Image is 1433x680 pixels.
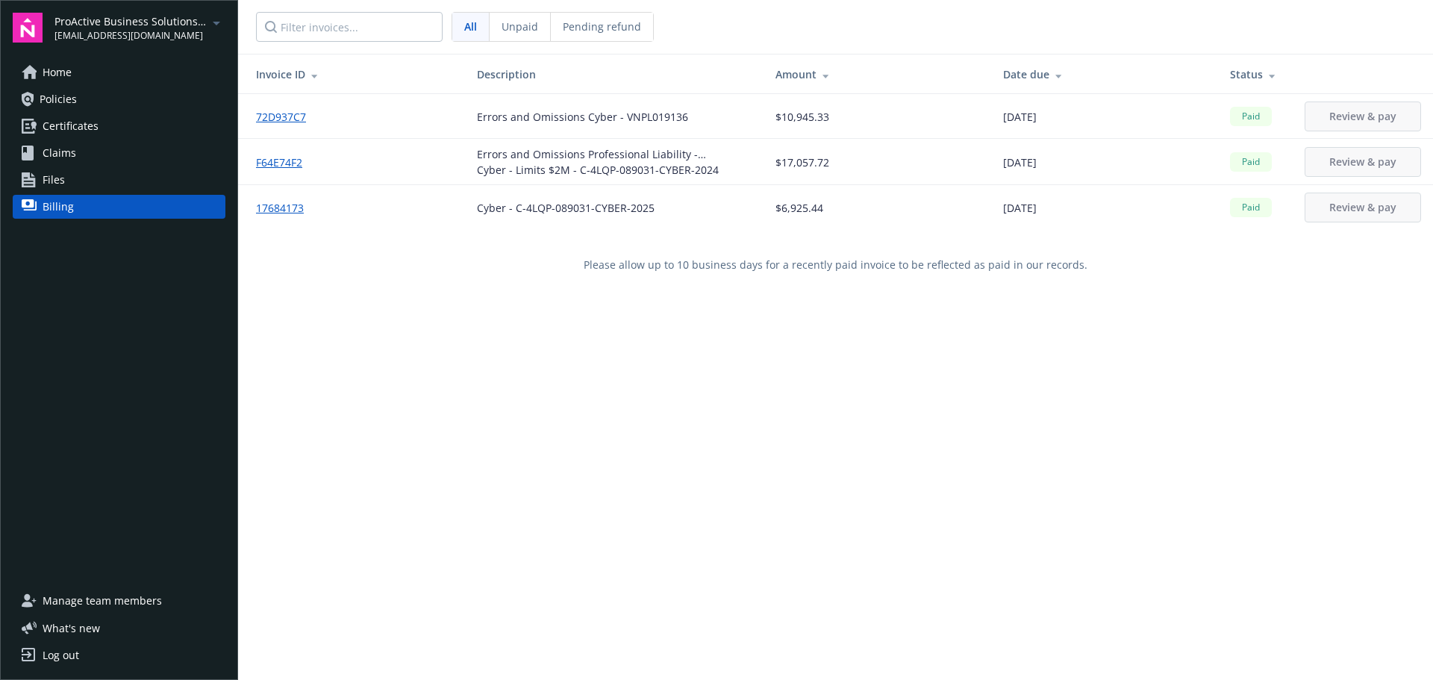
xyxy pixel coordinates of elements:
a: Home [13,60,225,84]
a: Files [13,168,225,192]
div: Date due [1003,66,1206,82]
div: Log out [43,643,79,667]
span: All [464,19,477,34]
span: [DATE] [1003,109,1037,125]
a: 17684173 [256,200,316,216]
div: Amount [775,66,978,82]
span: Paid [1236,110,1266,123]
button: Review & pay [1305,147,1421,177]
div: Cyber - Limits $2M - C-4LQP-089031-CYBER-2024 [477,162,752,178]
span: Files [43,168,65,192]
span: Billing [43,195,74,219]
span: Policies [40,87,77,111]
span: Review & pay [1329,109,1396,123]
span: $17,057.72 [775,155,829,170]
button: What's new [13,620,124,636]
span: Manage team members [43,589,162,613]
button: Review & pay [1305,102,1421,131]
input: Filter invoices... [256,12,443,42]
span: Claims [43,141,76,165]
a: Billing [13,195,225,219]
a: Policies [13,87,225,111]
a: Certificates [13,114,225,138]
a: arrowDropDown [207,13,225,31]
a: 72D937C7 [256,109,318,125]
span: ProActive Business Solutions, Inc. [54,13,207,29]
button: Review & pay [1305,193,1421,222]
span: Pending refund [563,19,641,34]
a: Claims [13,141,225,165]
span: $10,945.33 [775,109,829,125]
div: Errors and Omissions Cyber - VNPL019136 [477,109,688,125]
a: Manage team members [13,589,225,613]
span: Certificates [43,114,99,138]
span: Review & pay [1329,200,1396,214]
button: ProActive Business Solutions, Inc.[EMAIL_ADDRESS][DOMAIN_NAME]arrowDropDown [54,13,225,43]
div: Description [477,66,752,82]
span: Unpaid [502,19,538,34]
span: [EMAIL_ADDRESS][DOMAIN_NAME] [54,29,207,43]
span: Paid [1236,155,1266,169]
span: What ' s new [43,620,100,636]
span: $6,925.44 [775,200,823,216]
div: Cyber - C-4LQP-089031-CYBER-2025 [477,200,655,216]
span: [DATE] [1003,155,1037,170]
img: navigator-logo.svg [13,13,43,43]
span: [DATE] [1003,200,1037,216]
span: Home [43,60,72,84]
div: Please allow up to 10 business days for a recently paid invoice to be reflected as paid in our re... [238,230,1433,299]
div: Invoice ID [256,66,453,82]
div: Status [1230,66,1281,82]
span: Paid [1236,201,1266,214]
span: Review & pay [1329,155,1396,169]
div: Errors and Omissions Professional Liability - VNPL016276 [477,146,752,162]
a: F64E74F2 [256,155,314,170]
